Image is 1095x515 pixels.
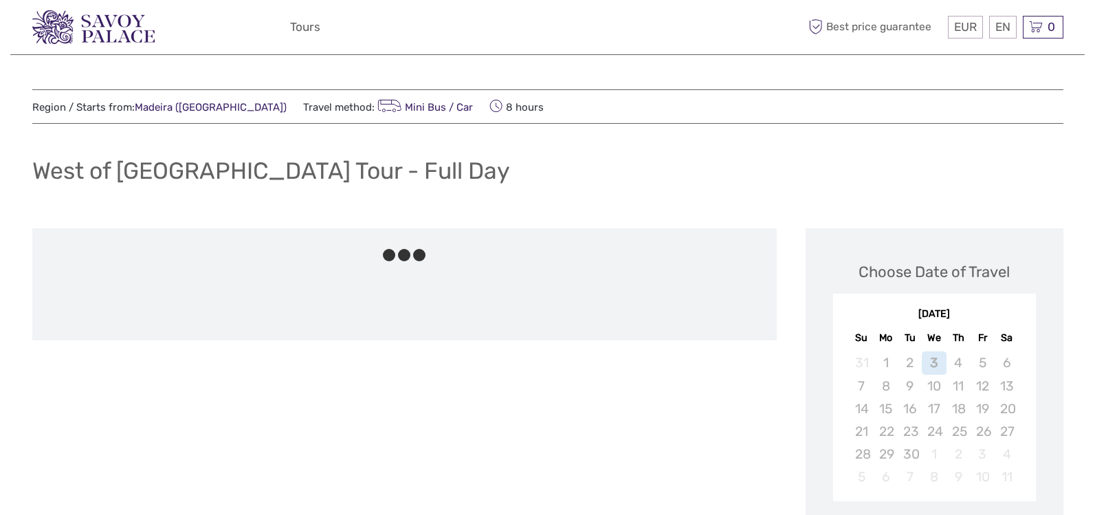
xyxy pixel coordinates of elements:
[303,97,474,116] span: Travel method:
[874,351,898,374] div: Not available Monday, September 1st, 2025
[989,16,1017,39] div: EN
[850,420,874,443] div: Not available Sunday, September 21st, 2025
[947,375,971,397] div: Not available Thursday, September 11th, 2025
[995,397,1019,420] div: Not available Saturday, September 20th, 2025
[947,420,971,443] div: Not available Thursday, September 25th, 2025
[922,375,946,397] div: Not available Wednesday, September 10th, 2025
[995,375,1019,397] div: Not available Saturday, September 13th, 2025
[898,329,922,347] div: Tu
[32,10,155,44] img: 3279-876b4492-ee62-4c61-8ef8-acb0a8f63b96_logo_small.png
[290,17,320,37] a: Tours
[1046,20,1057,34] span: 0
[874,420,898,443] div: Not available Monday, September 22nd, 2025
[898,397,922,420] div: Not available Tuesday, September 16th, 2025
[922,443,946,465] div: Not available Wednesday, October 1st, 2025
[995,329,1019,347] div: Sa
[971,443,995,465] div: Not available Friday, October 3rd, 2025
[806,16,944,39] span: Best price guarantee
[850,375,874,397] div: Not available Sunday, September 7th, 2025
[874,443,898,465] div: Not available Monday, September 29th, 2025
[995,465,1019,488] div: Not available Saturday, October 11th, 2025
[947,351,971,374] div: Not available Thursday, September 4th, 2025
[995,443,1019,465] div: Not available Saturday, October 4th, 2025
[850,443,874,465] div: Not available Sunday, September 28th, 2025
[375,101,474,113] a: Mini Bus / Car
[859,261,1010,283] div: Choose Date of Travel
[971,420,995,443] div: Not available Friday, September 26th, 2025
[850,465,874,488] div: Not available Sunday, October 5th, 2025
[971,465,995,488] div: Not available Friday, October 10th, 2025
[874,465,898,488] div: Not available Monday, October 6th, 2025
[32,157,510,185] h1: West of [GEOGRAPHIC_DATA] Tour - Full Day
[995,420,1019,443] div: Not available Saturday, September 27th, 2025
[874,329,898,347] div: Mo
[32,100,287,115] span: Region / Starts from:
[898,443,922,465] div: Not available Tuesday, September 30th, 2025
[898,375,922,397] div: Not available Tuesday, September 9th, 2025
[971,351,995,374] div: Not available Friday, September 5th, 2025
[833,307,1036,322] div: [DATE]
[898,351,922,374] div: Not available Tuesday, September 2nd, 2025
[922,351,946,374] div: Not available Wednesday, September 3rd, 2025
[850,351,874,374] div: Not available Sunday, August 31st, 2025
[922,397,946,420] div: Not available Wednesday, September 17th, 2025
[898,465,922,488] div: Not available Tuesday, October 7th, 2025
[947,397,971,420] div: Not available Thursday, September 18th, 2025
[135,101,287,113] a: Madeira ([GEOGRAPHIC_DATA])
[922,465,946,488] div: Not available Wednesday, October 8th, 2025
[922,329,946,347] div: We
[971,375,995,397] div: Not available Friday, September 12th, 2025
[850,329,874,347] div: Su
[995,351,1019,374] div: Not available Saturday, September 6th, 2025
[489,97,544,116] span: 8 hours
[898,420,922,443] div: Not available Tuesday, September 23rd, 2025
[837,351,1031,488] div: month 2025-09
[947,465,971,488] div: Not available Thursday, October 9th, 2025
[954,20,977,34] span: EUR
[850,397,874,420] div: Not available Sunday, September 14th, 2025
[971,329,995,347] div: Fr
[971,397,995,420] div: Not available Friday, September 19th, 2025
[922,420,946,443] div: Not available Wednesday, September 24th, 2025
[874,397,898,420] div: Not available Monday, September 15th, 2025
[874,375,898,397] div: Not available Monday, September 8th, 2025
[947,329,971,347] div: Th
[947,443,971,465] div: Not available Thursday, October 2nd, 2025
